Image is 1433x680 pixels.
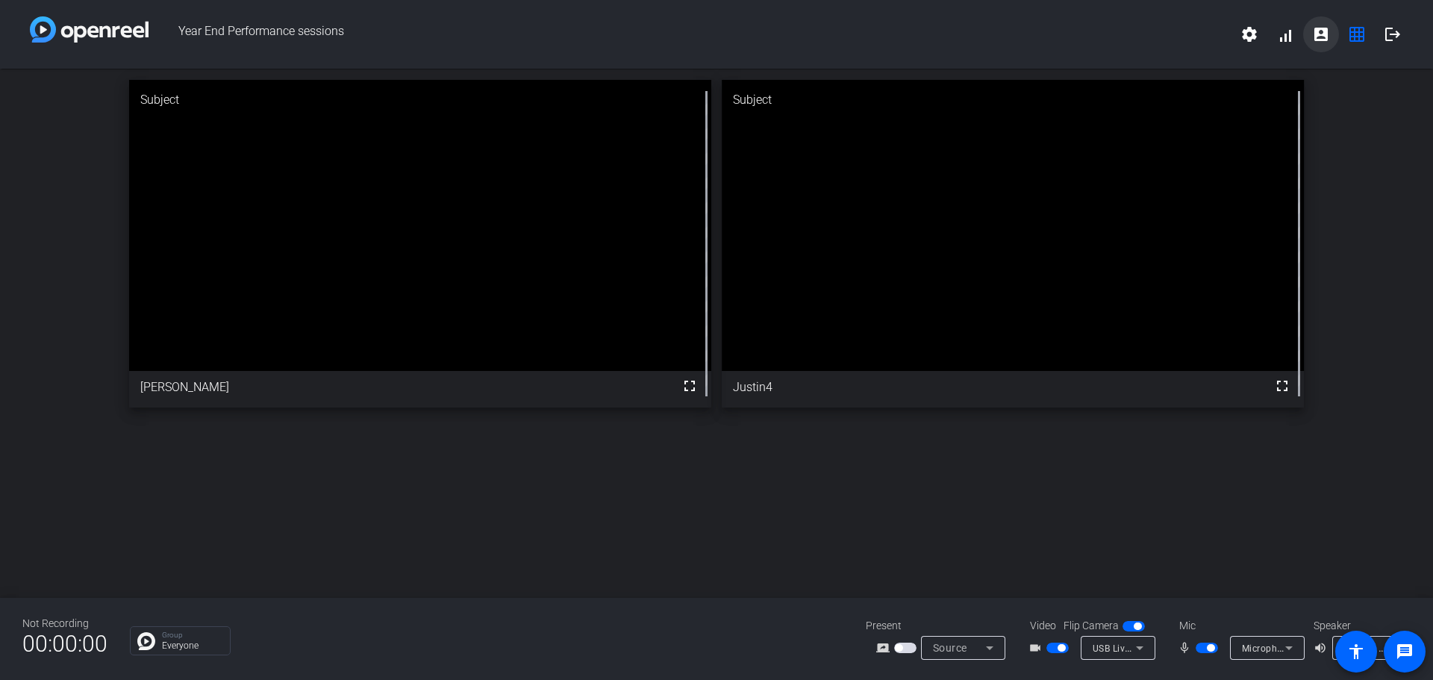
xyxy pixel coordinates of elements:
div: Speaker [1314,618,1403,634]
p: Group [162,631,222,639]
img: Chat Icon [137,632,155,650]
span: Source [933,642,967,654]
mat-icon: settings [1240,25,1258,43]
button: signal_cellular_alt [1267,16,1303,52]
div: Mic [1164,618,1314,634]
div: Present [866,618,1015,634]
span: 00:00:00 [22,626,107,662]
mat-icon: videocam_outline [1028,639,1046,657]
span: Year End Performance sessions [149,16,1231,52]
mat-icon: grid_on [1348,25,1366,43]
div: Subject [722,80,1304,120]
mat-icon: screen_share_outline [876,639,894,657]
mat-icon: account_box [1312,25,1330,43]
span: Microphone (Samson G-Track Pro) [1242,642,1393,654]
mat-icon: message [1396,643,1414,661]
span: Flip Camera [1064,618,1119,634]
mat-icon: volume_up [1314,639,1331,657]
mat-icon: fullscreen [1273,377,1291,395]
p: Everyone [162,641,222,650]
div: Not Recording [22,616,107,631]
mat-icon: logout [1384,25,1402,43]
mat-icon: fullscreen [681,377,699,395]
div: Subject [129,80,711,120]
mat-icon: mic_none [1178,639,1196,657]
mat-icon: accessibility [1347,643,1365,661]
img: white-gradient.svg [30,16,149,43]
span: USB Live camera (0c45:6537) [1093,642,1222,654]
span: Video [1030,618,1056,634]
